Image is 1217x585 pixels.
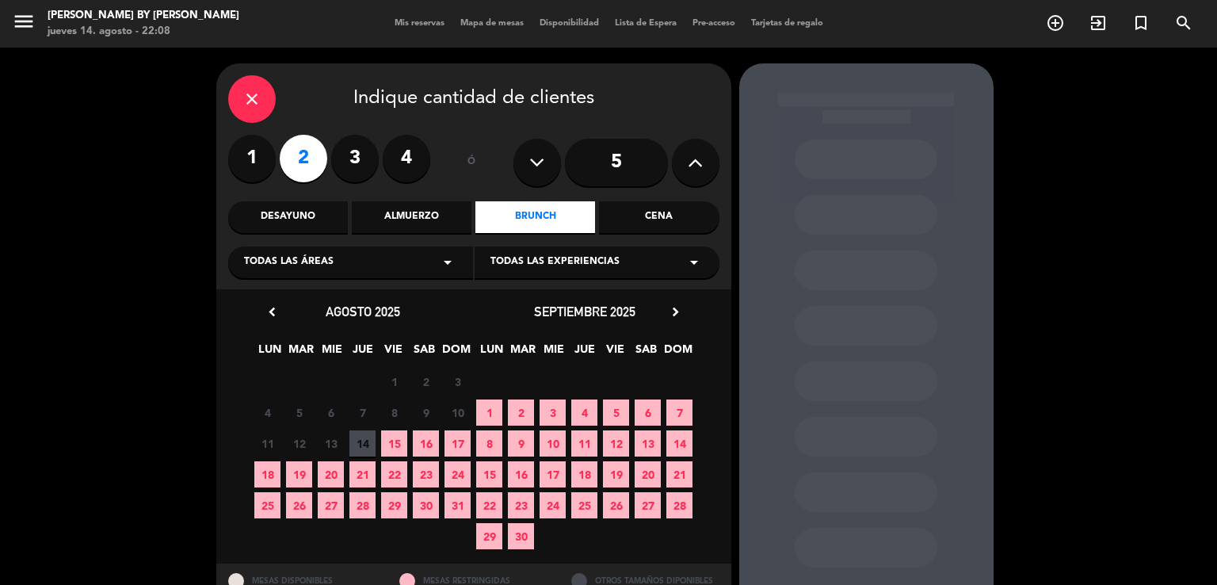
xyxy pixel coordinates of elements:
[254,400,280,426] span: 4
[508,461,534,487] span: 16
[318,492,344,518] span: 27
[635,492,661,518] span: 27
[264,304,280,320] i: chevron_left
[664,340,690,366] span: DOM
[228,75,719,123] div: Indique cantidad de clientes
[349,492,376,518] span: 28
[1131,13,1150,32] i: turned_in_not
[244,254,334,270] span: Todas las áreas
[444,400,471,426] span: 10
[380,340,406,366] span: VIE
[254,492,280,518] span: 25
[413,461,439,487] span: 23
[318,461,344,487] span: 20
[442,340,468,366] span: DOM
[540,430,566,457] span: 10
[508,492,534,518] span: 23
[286,430,312,457] span: 12
[509,340,536,366] span: MAR
[1174,13,1193,32] i: search
[534,304,635,319] span: septiembre 2025
[571,340,597,366] span: JUE
[452,19,532,28] span: Mapa de mesas
[48,24,239,40] div: jueves 14. agosto - 22:08
[666,430,692,457] span: 14
[326,304,400,319] span: agosto 2025
[1046,13,1065,32] i: add_circle_outline
[257,340,283,366] span: LUN
[479,340,505,366] span: LUN
[571,400,597,426] span: 4
[607,19,685,28] span: Lista de Espera
[603,430,629,457] span: 12
[476,523,502,549] span: 29
[532,19,607,28] span: Disponibilidad
[286,461,312,487] span: 19
[444,492,471,518] span: 31
[413,400,439,426] span: 9
[286,492,312,518] span: 26
[490,254,620,270] span: Todas las experiencias
[12,10,36,33] i: menu
[603,461,629,487] span: 19
[381,369,407,395] span: 1
[242,90,261,109] i: close
[540,340,567,366] span: MIE
[685,19,743,28] span: Pre-acceso
[381,461,407,487] span: 22
[508,430,534,457] span: 9
[349,340,376,366] span: JUE
[318,400,344,426] span: 6
[666,461,692,487] span: 21
[331,135,379,182] label: 3
[352,201,471,233] div: Almuerzo
[48,8,239,24] div: [PERSON_NAME] by [PERSON_NAME]
[254,461,280,487] span: 18
[602,340,628,366] span: VIE
[603,400,629,426] span: 5
[413,430,439,457] span: 16
[383,135,430,182] label: 4
[540,492,566,518] span: 24
[319,340,345,366] span: MIE
[381,492,407,518] span: 29
[475,201,595,233] div: Brunch
[666,492,692,518] span: 28
[413,369,439,395] span: 2
[666,400,692,426] span: 7
[508,523,534,549] span: 30
[476,400,502,426] span: 1
[685,253,704,272] i: arrow_drop_down
[280,135,327,182] label: 2
[413,492,439,518] span: 30
[571,461,597,487] span: 18
[603,492,629,518] span: 26
[1089,13,1108,32] i: exit_to_app
[12,10,36,39] button: menu
[381,430,407,457] span: 15
[411,340,437,366] span: SAB
[508,400,534,426] span: 2
[743,19,831,28] span: Tarjetas de regalo
[633,340,659,366] span: SAB
[228,135,276,182] label: 1
[349,400,376,426] span: 7
[635,400,661,426] span: 6
[635,461,661,487] span: 20
[599,201,719,233] div: Cena
[254,430,280,457] span: 11
[571,430,597,457] span: 11
[476,430,502,457] span: 8
[318,430,344,457] span: 13
[635,430,661,457] span: 13
[540,400,566,426] span: 3
[444,369,471,395] span: 3
[444,430,471,457] span: 17
[444,461,471,487] span: 24
[476,461,502,487] span: 15
[387,19,452,28] span: Mis reservas
[446,135,498,190] div: ó
[288,340,314,366] span: MAR
[286,400,312,426] span: 5
[571,492,597,518] span: 25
